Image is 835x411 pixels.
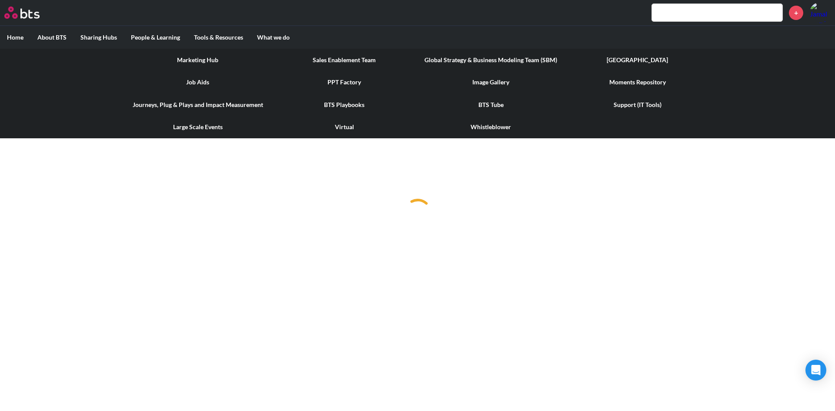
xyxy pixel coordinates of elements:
[810,2,831,23] img: Jamal Gorrick
[805,360,826,381] div: Open Intercom Messenger
[4,7,56,19] a: Go home
[250,26,297,49] label: What we do
[73,26,124,49] label: Sharing Hubs
[810,2,831,23] a: Profile
[124,26,187,49] label: People & Learning
[30,26,73,49] label: About BTS
[4,7,40,19] img: BTS Logo
[187,26,250,49] label: Tools & Resources
[789,6,803,20] a: +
